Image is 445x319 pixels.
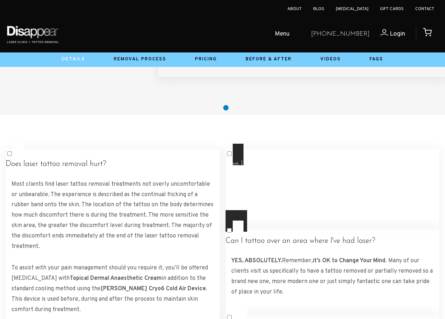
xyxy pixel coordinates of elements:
a: Details [62,56,85,62]
a: [PHONE_NUMBER] [311,29,370,40]
a: Contact [415,6,434,12]
strong: YES ABSOLUTELY! [231,181,282,188]
a: [MEDICAL_DATA] [336,6,368,12]
a: Faqs [370,56,383,62]
p: Most clients find laser tattoo removal treatments not overly uncomfortable or unbearable. The exp... [11,179,214,252]
a: Login [370,29,405,40]
p: We can treat your tattoo to fade it to a point that your favourite tattoo artist can re-work the ... [231,179,434,210]
a: Check out this article showing our fading work [241,201,363,208]
span: Login [390,30,405,38]
strong: YES, ABSOLUTELY. [231,257,282,264]
img: Disappear - Laser Clinic and Tattoo Removal Services in Sydney, Australia [5,22,60,47]
h4: Can I tattoo over an area where I've had laser? [226,237,440,246]
a: Videos [320,56,341,62]
a: Gift Cards [380,6,404,12]
h4: Does laser tattoo removal hurt? [6,160,220,169]
a: it’s OK to Change Your Mind [313,257,385,264]
a: Menu [250,23,305,46]
p: To assist with your pain management should you require it, you’ll be offered [MEDICAL_DATA] with ... [11,263,214,315]
a: [PERSON_NAME] Cryo6 Cold Air Device [101,285,206,292]
p: Remember, . Many of our clients visit us specifically to have a tattoo removed or partially remov... [231,256,434,297]
a: Removal Process [114,56,166,62]
span: Menu [275,29,289,40]
ul: Open Mobile Menu [65,23,305,46]
a: About [287,6,302,12]
strong: Topical Dermal Anaesthetic Cream [70,275,162,282]
a: Pricing [195,56,217,62]
a: Before & After [246,56,292,62]
h4: Can I have my tattoo faded for re-doing? [226,160,440,169]
a: Blog [313,6,324,12]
